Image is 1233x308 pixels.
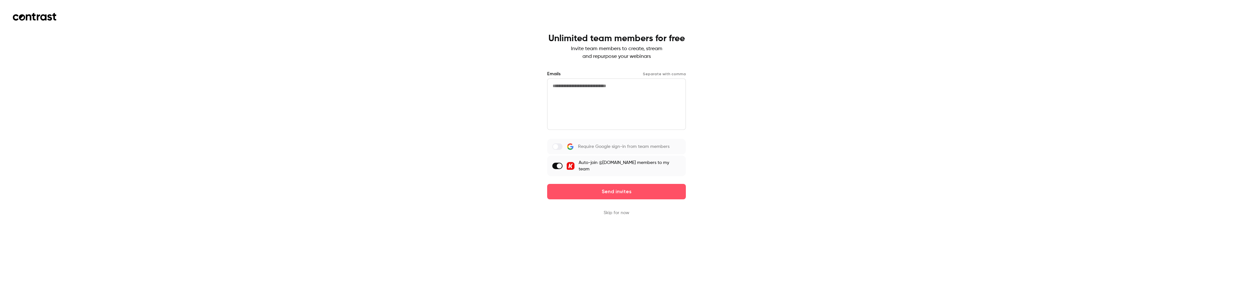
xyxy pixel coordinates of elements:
[604,210,629,216] button: Skip for now
[547,71,561,77] label: Emails
[548,45,685,60] p: Invite team members to create, stream and repurpose your webinars
[567,162,574,170] img: Kixie
[548,33,685,44] h1: Unlimited team members for free
[547,184,686,199] button: Send invites
[547,156,686,176] label: Auto-join @[DOMAIN_NAME] members to my team
[547,139,686,154] label: Require Google sign-in from team members
[643,71,686,77] p: Separate with comma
